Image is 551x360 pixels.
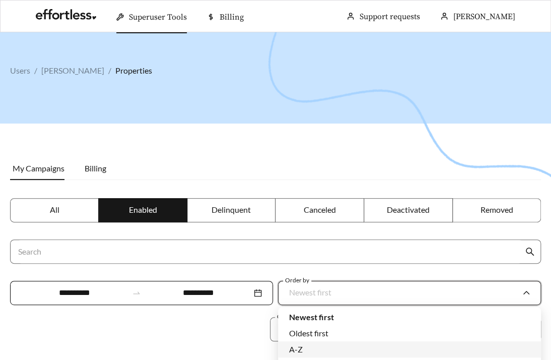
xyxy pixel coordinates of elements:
[360,12,420,22] a: Support requests
[480,205,513,214] span: Removed
[387,205,429,214] span: Deactivated
[289,287,331,297] span: Newest first
[129,12,187,22] span: Superuser Tools
[13,163,64,173] span: My Campaigns
[289,312,334,322] span: Newest first
[220,12,244,22] span: Billing
[304,205,336,214] span: Canceled
[132,288,141,297] span: to
[212,205,251,214] span: Delinquent
[525,247,534,256] span: search
[453,12,515,22] span: [PERSON_NAME]
[289,328,328,338] span: Oldest first
[289,344,303,354] span: A-Z
[132,288,141,297] span: swap-right
[85,163,106,173] span: Billing
[50,205,59,214] span: All
[129,205,157,214] span: Enabled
